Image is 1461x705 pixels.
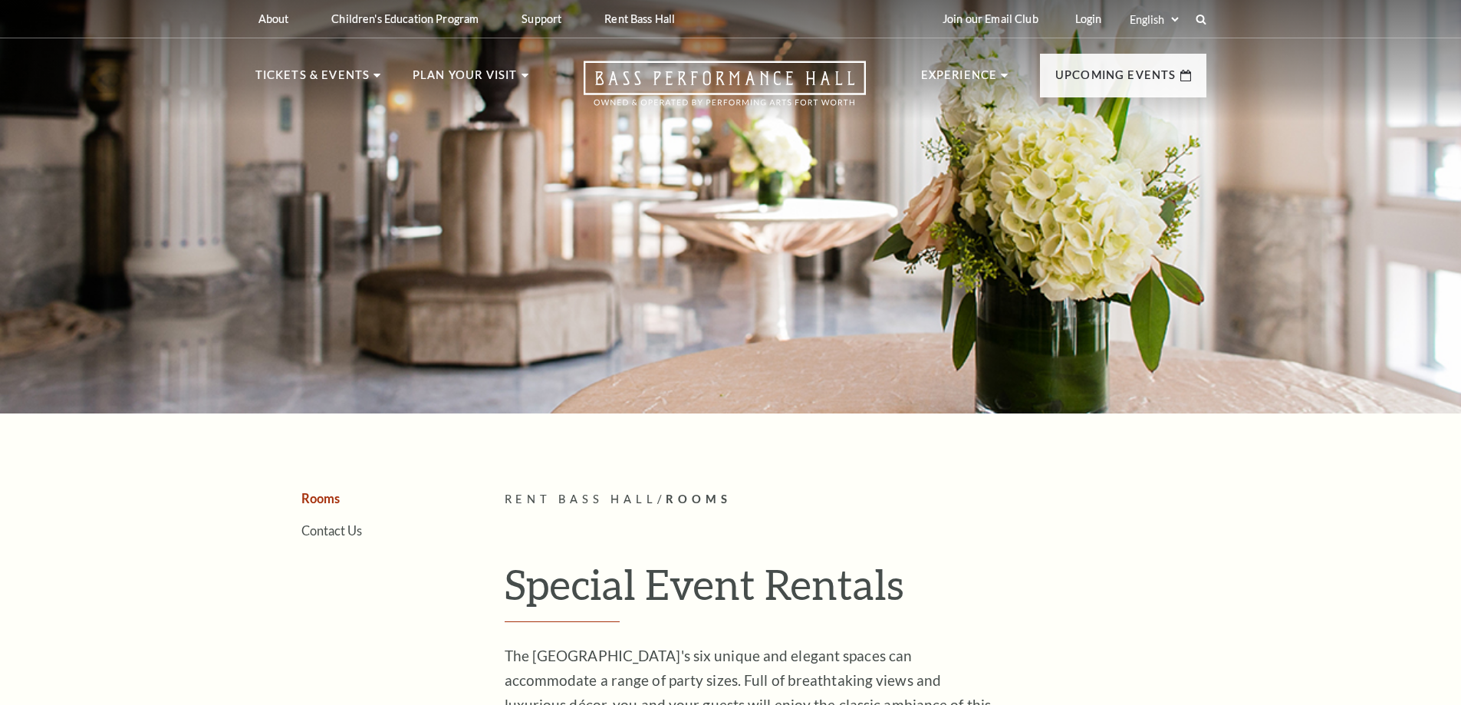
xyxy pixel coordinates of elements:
p: Tickets & Events [255,66,370,94]
p: Support [522,12,561,25]
p: Children's Education Program [331,12,479,25]
a: Rooms [301,491,340,506]
h1: Special Event Rentals [505,559,1206,622]
p: Upcoming Events [1055,66,1176,94]
p: Rent Bass Hall [604,12,675,25]
select: Select: [1127,12,1181,27]
span: Rooms [666,493,732,506]
p: / [505,490,1206,509]
span: Rent Bass Hall [505,493,658,506]
a: Contact Us [301,523,362,538]
p: Experience [921,66,998,94]
p: About [258,12,289,25]
p: Plan Your Visit [413,66,518,94]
